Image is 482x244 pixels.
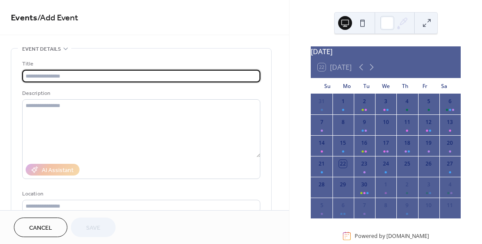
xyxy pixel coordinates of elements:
div: 1 [382,181,390,189]
div: 3 [382,98,390,105]
div: 31 [318,98,326,105]
div: Location [22,189,259,198]
div: 23 [360,160,368,168]
div: 28 [318,181,326,189]
div: 30 [360,181,368,189]
div: 9 [360,118,368,126]
div: 4 [403,98,411,105]
a: [DOMAIN_NAME] [386,232,429,240]
div: 25 [403,160,411,168]
div: 21 [318,160,326,168]
div: 10 [425,202,432,209]
div: Fr [415,78,435,94]
div: 20 [446,139,454,147]
div: 6 [446,98,454,105]
div: 7 [360,202,368,209]
div: Tu [357,78,376,94]
div: 22 [339,160,347,168]
button: Cancel [14,218,67,237]
div: 2 [360,98,368,105]
div: 10 [382,118,390,126]
div: 16 [360,139,368,147]
div: 3 [425,181,432,189]
div: 27 [446,160,454,168]
div: 24 [382,160,390,168]
div: 14 [318,139,326,147]
div: 4 [446,181,454,189]
div: Title [22,59,259,68]
div: 11 [446,202,454,209]
div: 29 [339,181,347,189]
div: 13 [446,118,454,126]
div: 1 [339,98,347,105]
div: 8 [382,202,390,209]
div: 17 [382,139,390,147]
div: 6 [339,202,347,209]
div: Th [396,78,415,94]
div: We [376,78,396,94]
div: 26 [425,160,432,168]
div: Su [318,78,337,94]
span: Cancel [29,224,52,233]
div: 15 [339,139,347,147]
div: 19 [425,139,432,147]
div: 8 [339,118,347,126]
div: 5 [425,98,432,105]
div: 5 [318,202,326,209]
div: 11 [403,118,411,126]
div: Description [22,89,259,98]
a: Events [11,10,37,26]
div: 2 [403,181,411,189]
div: Powered by [355,232,429,240]
span: Event details [22,45,61,54]
div: 7 [318,118,326,126]
div: Mo [337,78,357,94]
div: 9 [403,202,411,209]
div: 12 [425,118,432,126]
div: Sa [434,78,454,94]
span: / Add Event [37,10,78,26]
div: 18 [403,139,411,147]
div: [DATE] [311,46,461,57]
